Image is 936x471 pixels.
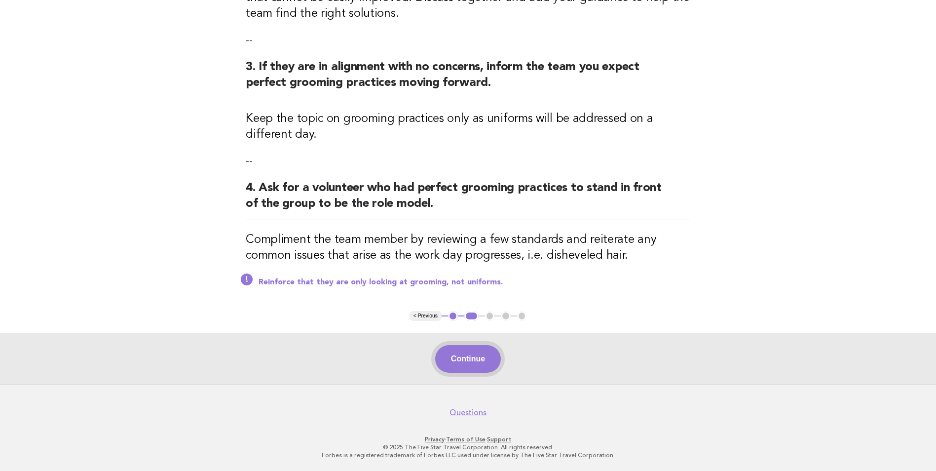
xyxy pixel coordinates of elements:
[410,311,442,321] button: < Previous
[246,180,690,220] h2: 4. Ask for a volunteer who had perfect grooming practices to stand in front of the group to be th...
[246,111,690,143] h3: Keep the topic on grooming practices only as uniforms will be addressed on a different day.
[435,345,501,373] button: Continue
[166,443,770,451] p: © 2025 The Five Star Travel Corporation. All rights reserved.
[246,232,690,264] h3: Compliment the team member by reviewing a few standards and reiterate any common issues that aris...
[246,34,690,47] p: --
[464,311,479,321] button: 2
[166,451,770,459] p: Forbes is a registered trademark of Forbes LLC used under license by The Five Star Travel Corpora...
[259,277,690,287] p: Reinforce that they are only looking at grooming, not uniforms.
[246,155,690,168] p: --
[487,436,511,443] a: Support
[166,435,770,443] p: · ·
[246,59,690,99] h2: 3. If they are in alignment with no concerns, inform the team you expect perfect grooming practic...
[446,436,486,443] a: Terms of Use
[449,408,487,418] a: Questions
[425,436,445,443] a: Privacy
[448,311,458,321] button: 1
